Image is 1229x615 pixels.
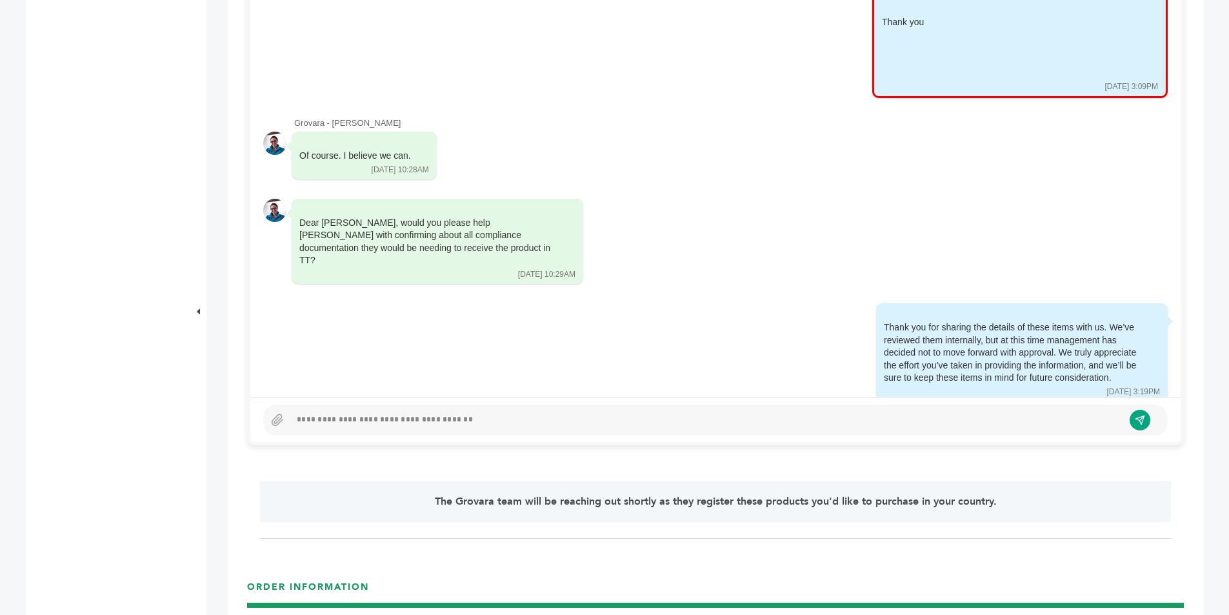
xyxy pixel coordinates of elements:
[518,269,575,280] div: [DATE] 10:29AM
[299,217,557,267] div: Dear [PERSON_NAME], would you please help [PERSON_NAME] with confirming about all compliance docu...
[372,165,429,176] div: [DATE] 10:28AM
[247,581,1184,603] h3: ORDER INFORMATION
[296,494,1134,509] p: The Grovara team will be reaching out shortly as they register these products you'd like to purch...
[882,16,1140,29] div: Thank you
[1107,387,1160,398] div: [DATE] 3:19PM
[884,321,1142,385] div: Thank you for sharing the details of these items with us. We’ve reviewed them internally, but at ...
[294,117,1168,129] div: Grovara - [PERSON_NAME]
[1105,81,1158,92] div: [DATE] 3:09PM
[299,150,411,163] div: Of course. I believe we can.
